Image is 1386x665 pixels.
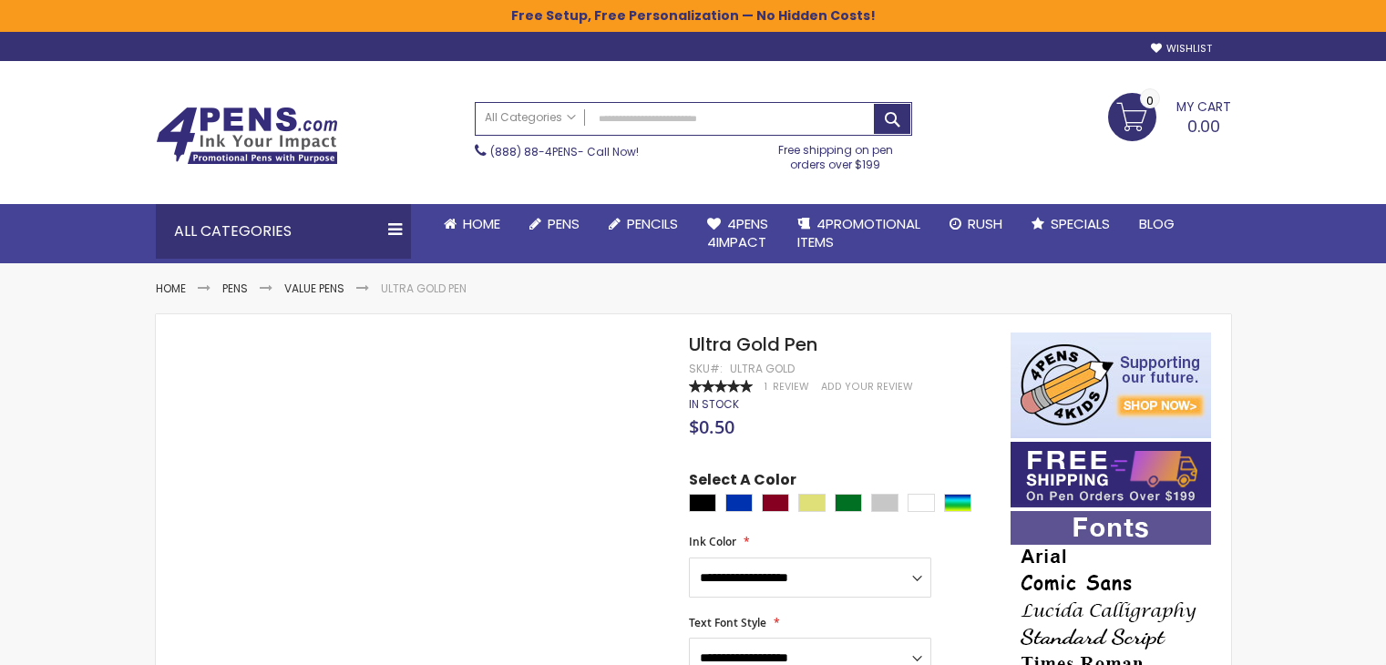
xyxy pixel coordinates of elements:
[689,396,739,412] span: In stock
[707,214,768,251] span: 4Pens 4impact
[935,204,1017,244] a: Rush
[627,214,678,233] span: Pencils
[156,281,186,296] a: Home
[490,144,578,159] a: (888) 88-4PENS
[485,110,576,125] span: All Categories
[515,204,594,244] a: Pens
[1108,93,1231,138] a: 0.00 0
[1139,214,1175,233] span: Blog
[835,494,862,512] div: Green
[765,380,812,394] a: 1 Review
[908,494,935,512] div: White
[689,494,716,512] div: Black
[429,204,515,244] a: Home
[1017,204,1124,244] a: Specials
[759,136,912,172] div: Free shipping on pen orders over $199
[156,107,338,165] img: 4Pens Custom Pens and Promotional Products
[797,214,920,251] span: 4PROMOTIONAL ITEMS
[693,204,783,263] a: 4Pens4impact
[725,494,753,512] div: Blue
[594,204,693,244] a: Pencils
[1011,442,1211,507] img: Free shipping on orders over $199
[730,362,795,376] div: Ultra Gold
[284,281,344,296] a: Value Pens
[548,214,580,233] span: Pens
[689,615,766,630] span: Text Font Style
[689,332,817,357] span: Ultra Gold Pen
[156,204,411,259] div: All Categories
[463,214,500,233] span: Home
[1151,42,1212,56] a: Wishlist
[476,103,585,133] a: All Categories
[689,361,723,376] strong: SKU
[1187,115,1220,138] span: 0.00
[783,204,935,263] a: 4PROMOTIONALITEMS
[689,380,753,393] div: 100%
[944,494,971,512] div: Assorted
[689,534,736,549] span: Ink Color
[381,281,467,296] li: Ultra Gold Pen
[871,494,898,512] div: Silver
[968,214,1002,233] span: Rush
[689,414,734,439] span: $0.50
[773,380,809,394] span: Review
[222,281,248,296] a: Pens
[765,380,767,394] span: 1
[1124,204,1189,244] a: Blog
[798,494,826,512] div: Gold
[689,397,739,412] div: Availability
[762,494,789,512] div: Burgundy
[490,144,639,159] span: - Call Now!
[1051,214,1110,233] span: Specials
[1011,332,1211,438] img: 4pens 4 kids
[1146,92,1154,109] span: 0
[821,380,913,394] a: Add Your Review
[689,470,796,495] span: Select A Color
